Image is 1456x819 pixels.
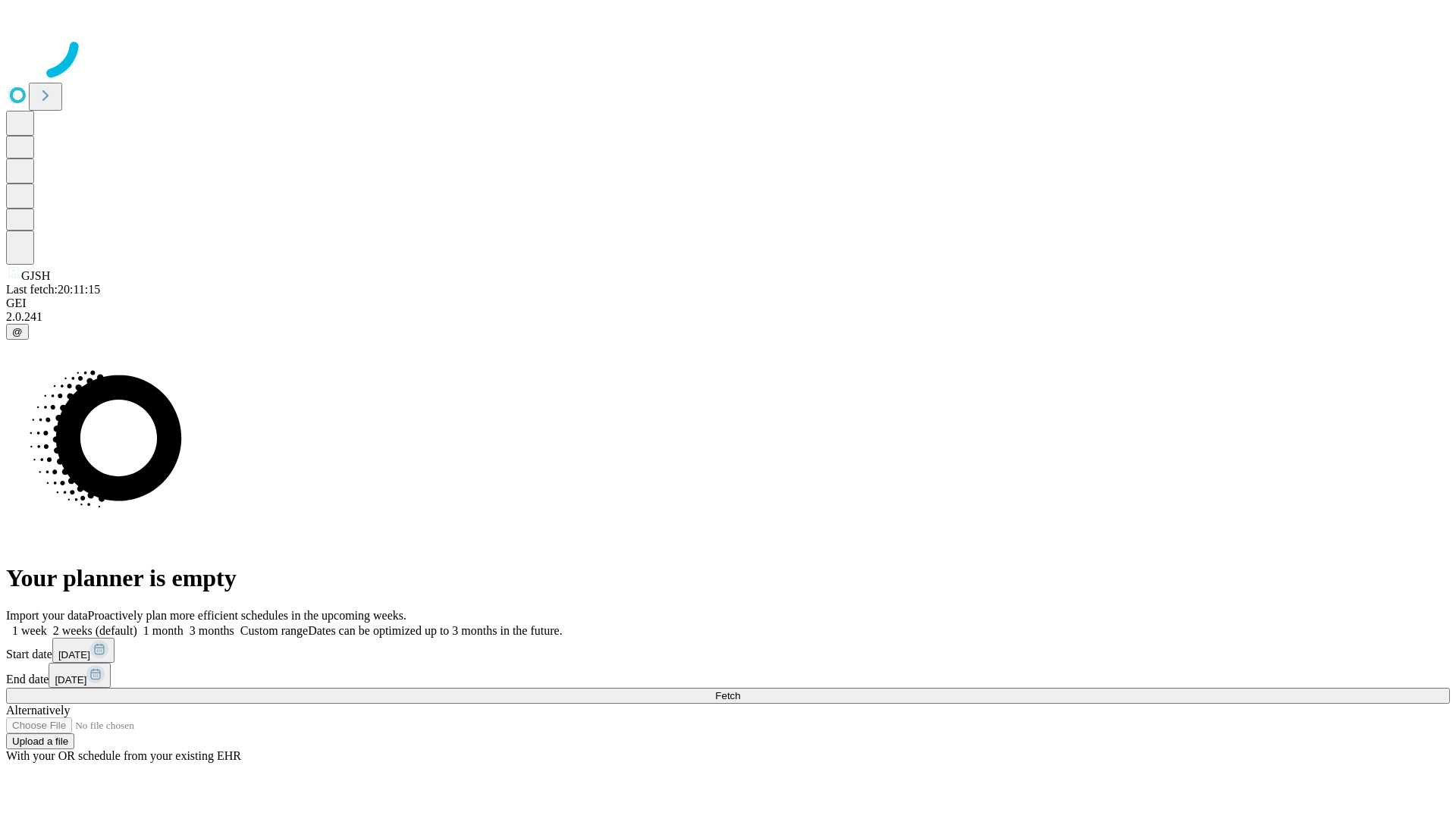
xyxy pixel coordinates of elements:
[6,324,29,340] button: @
[6,733,74,749] button: Upload a file
[12,624,47,637] span: 1 week
[52,638,115,663] button: [DATE]
[6,663,1450,688] div: End date
[53,624,137,637] span: 2 weeks (default)
[308,624,562,637] span: Dates can be optimized up to 3 months in the future.
[6,704,70,717] span: Alternatively
[6,609,88,622] span: Import your data
[6,688,1450,704] button: Fetch
[21,269,50,282] span: GJSH
[58,649,90,661] span: [DATE]
[6,638,1450,663] div: Start date
[88,609,406,622] span: Proactively plan more efficient schedules in the upcoming weeks.
[190,624,234,637] span: 3 months
[6,749,241,762] span: With your OR schedule from your existing EHR
[49,663,111,688] button: [DATE]
[240,624,308,637] span: Custom range
[143,624,184,637] span: 1 month
[6,564,1450,592] h1: Your planner is empty
[55,674,86,686] span: [DATE]
[6,297,1450,310] div: GEI
[715,690,740,701] span: Fetch
[12,326,23,337] span: @
[6,283,100,296] span: Last fetch: 20:11:15
[6,310,1450,324] div: 2.0.241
